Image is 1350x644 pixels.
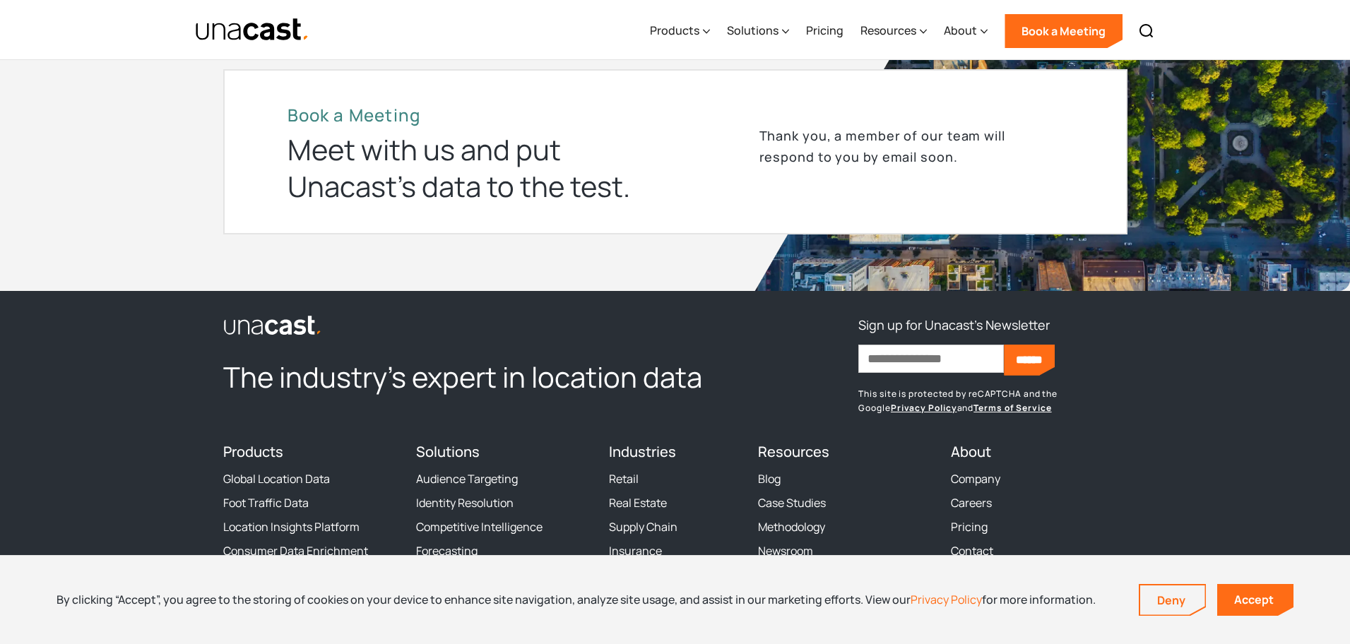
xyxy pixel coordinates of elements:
div: Products [650,2,710,60]
img: Unacast logo [223,315,322,336]
a: Careers [951,496,992,510]
div: Resources [860,22,916,39]
a: Consumer Data Enrichment [223,544,368,558]
h4: Industries [609,443,741,460]
div: Products [650,22,699,39]
a: Privacy Policy [911,592,982,607]
a: Contact [951,544,993,558]
a: Pricing [806,2,843,60]
a: Book a Meeting [1005,14,1123,48]
a: Case Studies [758,496,826,510]
div: Meet with us and put Unacast’s data to the test. [288,131,655,205]
a: Forecasting [416,544,478,558]
a: Foot Traffic Data [223,496,309,510]
a: Accept [1217,584,1293,616]
a: Competitive Intelligence [416,520,543,534]
a: Supply Chain [609,520,677,534]
a: Audience Targeting [416,472,518,486]
img: Search icon [1138,23,1155,40]
div: Solutions [727,2,789,60]
a: Privacy Policy [891,402,957,414]
h2: Book a Meeting [288,105,655,126]
a: Solutions [416,442,480,461]
a: Retail [609,472,639,486]
h4: Resources [758,443,934,460]
a: home [195,18,310,42]
h4: About [951,443,1127,460]
p: Thank you, a member of our team will respond to you by email soon. [759,125,1014,167]
a: Company [951,472,1000,486]
a: Terms of Service [973,402,1051,414]
a: Identity Resolution [416,496,514,510]
a: Insurance [609,544,662,558]
div: About [944,2,988,60]
a: Deny [1140,585,1205,615]
a: Location Insights Platform [223,520,360,534]
a: Global Location Data [223,472,330,486]
div: By clicking “Accept”, you agree to the storing of cookies on your device to enhance site navigati... [57,592,1096,607]
a: Pricing [951,520,988,534]
a: Products [223,442,283,461]
img: Unacast text logo [195,18,310,42]
div: Solutions [727,22,778,39]
a: Real Estate [609,496,667,510]
p: This site is protected by reCAPTCHA and the Google and [858,387,1127,415]
h2: The industry’s expert in location data [223,359,741,395]
div: Resources [860,2,927,60]
a: link to the homepage [223,314,741,336]
a: Newsroom [758,544,813,558]
div: About [944,22,977,39]
a: Methodology [758,520,825,534]
a: Blog [758,472,781,486]
h3: Sign up for Unacast's Newsletter [858,314,1050,336]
